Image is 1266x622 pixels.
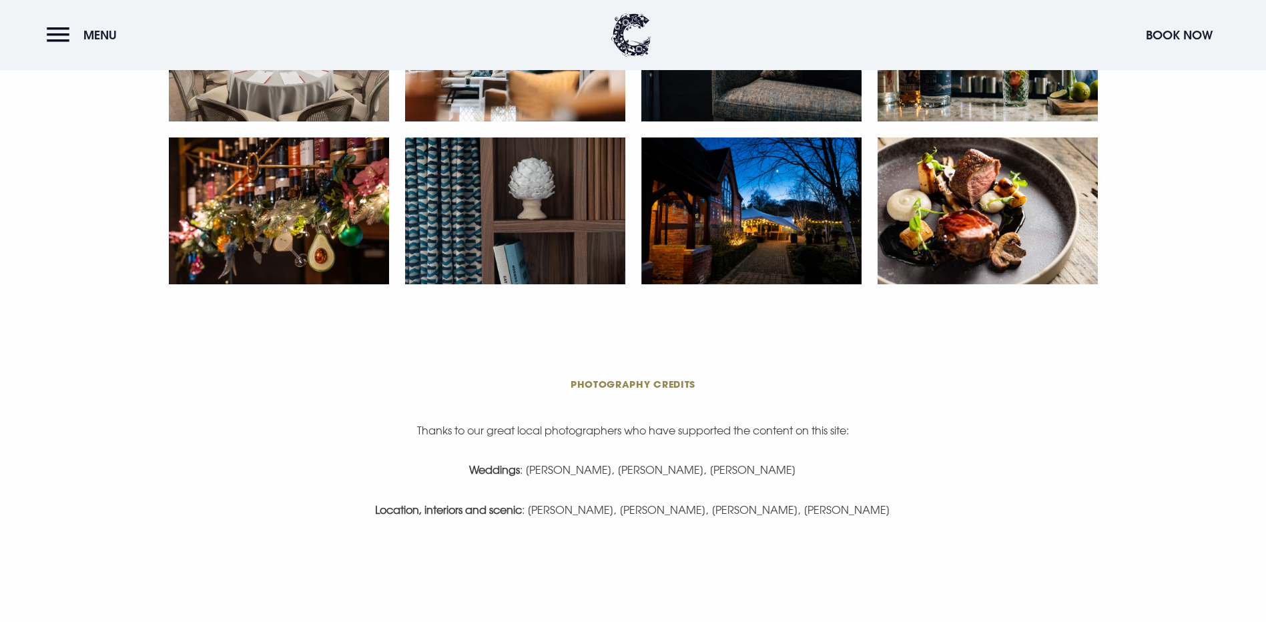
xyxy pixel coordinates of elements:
[611,13,651,57] img: Clandeboye Lodge
[1139,21,1219,49] button: Book Now
[315,378,950,390] span: Photography Credits
[878,137,1098,284] img: Hotel Northern Ireland
[315,420,950,440] p: Thanks to our great local photographers who have supported the content on this site:
[469,463,520,477] strong: Weddings
[83,27,117,43] span: Menu
[315,460,950,480] p: : [PERSON_NAME], [PERSON_NAME], [PERSON_NAME]
[375,503,522,517] strong: Location, interiors and scenic
[169,137,389,284] img: Hotel Northern Ireland
[405,137,625,284] img: Hotel Northern Ireland
[641,137,862,284] img: Clandeboye Lodge Hotel in Northern Ireland
[47,21,123,49] button: Menu
[315,500,950,520] p: : [PERSON_NAME], [PERSON_NAME], [PERSON_NAME], [PERSON_NAME]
